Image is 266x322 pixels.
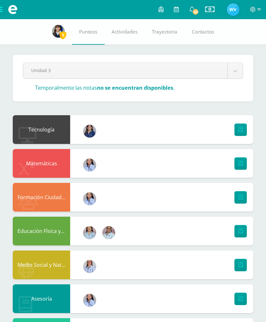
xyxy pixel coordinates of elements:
[83,294,96,307] img: cd70970ff989681eb4d9716f04c67d2c.png
[13,284,70,313] div: Asesoría
[13,183,70,212] div: Formación Ciudadana
[83,159,96,171] img: cd70970ff989681eb4d9716f04c67d2c.png
[112,28,137,35] span: Actividades
[52,25,65,38] img: edf3abe7ec690bf42f05c0860ca78fea.png
[83,226,96,239] img: dc674997e74fffa5930a5c3b490745a5.png
[23,63,243,79] a: Unidad 3
[192,8,199,15] span: 30
[79,28,97,35] span: Punteos
[13,251,70,279] div: Medio Social y Natural
[83,260,96,273] img: 480366a1e3f3785e3203ab0157b34e0c.png
[59,31,66,39] span: 5
[145,19,185,45] a: Trayectoria
[105,19,145,45] a: Actividades
[13,217,70,245] div: Educación Física y Expresión Corporal
[97,84,173,91] strong: no se encuentran disponibles
[227,3,240,16] img: b2834ef995da207896c84dabb5db5310.png
[185,19,221,45] a: Contactos
[152,28,177,35] span: Trayectoria
[83,125,96,138] img: b0665736e873a557294c510bd695d656.png
[31,63,219,78] span: Unidad 3
[192,28,214,35] span: Contactos
[72,19,105,45] a: Punteos
[102,226,115,239] img: 913d032c62bf5869bb5737361d3f627b.png
[13,115,70,144] div: Tecnología
[83,192,96,205] img: cd70970ff989681eb4d9716f04c67d2c.png
[13,149,70,178] div: Matemáticas
[35,84,174,91] h3: Temporalmente las notas .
